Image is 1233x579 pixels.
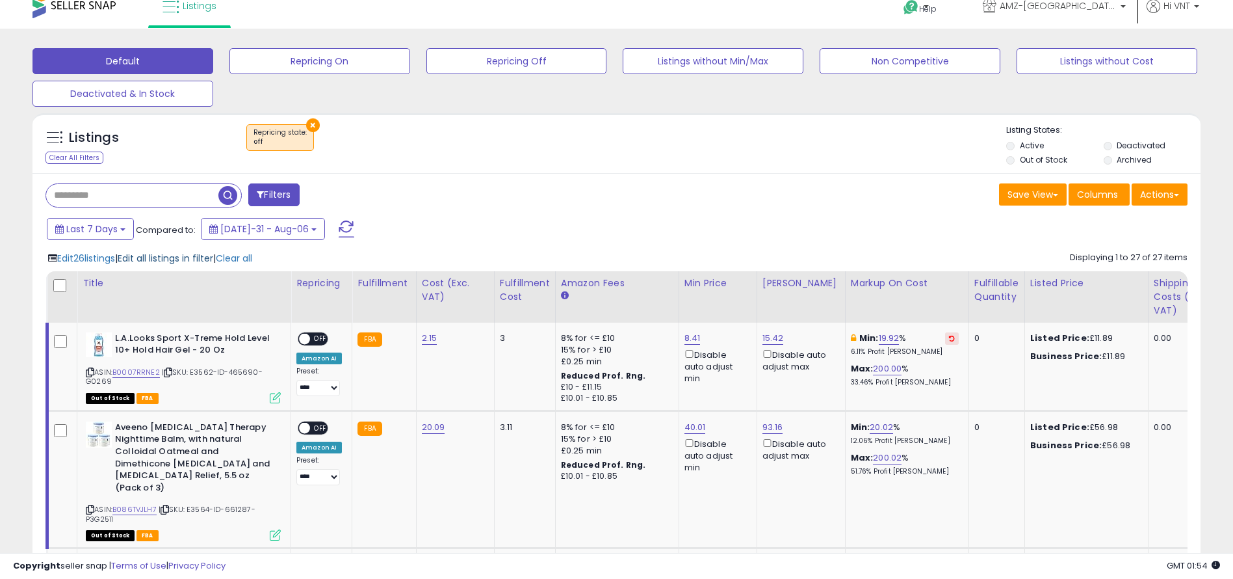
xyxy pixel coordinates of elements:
[623,48,803,74] button: Listings without Min/Max
[253,137,307,146] div: off
[1077,188,1118,201] span: Columns
[357,276,410,290] div: Fulfillment
[762,421,783,434] a: 93.16
[561,459,646,470] b: Reduced Prof. Rng.
[83,276,285,290] div: Title
[86,332,112,357] img: 41YIhjsfcFL._SL40_.jpg
[296,442,342,453] div: Amazon AI
[561,332,669,344] div: 8% for <= £10
[248,183,299,206] button: Filters
[1154,332,1216,344] div: 0.00
[851,363,959,387] div: %
[1030,439,1102,451] b: Business Price:
[851,332,959,357] div: %
[1020,140,1044,151] label: Active
[1030,421,1089,433] b: Listed Price:
[136,393,159,404] span: FBA
[1154,276,1221,317] div: Shipping Costs (Exc. VAT)
[229,48,410,74] button: Repricing On
[561,471,669,482] div: £10.01 - £10.85
[310,422,331,433] span: OFF
[561,433,669,445] div: 15% for > £10
[500,422,545,433] div: 3.11
[851,422,959,446] div: %
[111,559,166,572] a: Terms of Use
[820,48,1000,74] button: Non Competitive
[1030,332,1089,344] b: Listed Price:
[851,451,874,464] b: Max:
[762,332,784,345] a: 15.42
[310,333,331,344] span: OFF
[13,560,226,572] div: seller snap | |
[422,332,437,345] a: 2.15
[136,224,196,236] span: Compared to:
[561,344,669,356] div: 15% for > £10
[1069,183,1130,206] button: Columns
[118,252,213,265] span: Edit all listings in filter
[32,81,213,107] button: Deactivated & In Stock
[86,530,135,541] span: All listings that are currently out of stock and unavailable for purchase on Amazon
[86,422,112,448] img: 41quDcIRnNL._SL40_.jpg
[974,422,1015,433] div: 0
[66,222,118,236] span: Last 7 Days
[1132,183,1188,206] button: Actions
[296,276,346,290] div: Repricing
[1030,422,1138,433] div: £56.98
[561,393,669,404] div: £10.01 - £10.85
[561,356,669,368] div: £0.25 min
[1117,140,1165,151] label: Deactivated
[1117,154,1152,165] label: Archived
[48,252,252,265] div: | |
[1030,350,1102,362] b: Business Price:
[1030,351,1138,362] div: £11.89
[500,276,550,304] div: Fulfillment Cost
[873,451,902,465] a: 200.02
[684,437,747,474] div: Disable auto adjust min
[851,467,959,476] p: 51.76% Profit [PERSON_NAME]
[999,183,1067,206] button: Save View
[201,218,325,240] button: [DATE]-31 - Aug-06
[870,421,893,434] a: 20.02
[561,382,669,393] div: £10 - £11.15
[86,332,281,402] div: ASIN:
[253,128,307,147] span: Repricing state :
[1017,48,1197,74] button: Listings without Cost
[86,393,135,404] span: All listings that are currently out of stock and unavailable for purchase on Amazon
[845,271,968,323] th: The percentage added to the cost of goods (COGS) that forms the calculator for Min & Max prices.
[168,559,226,572] a: Privacy Policy
[357,422,382,436] small: FBA
[306,118,320,132] button: ×
[974,332,1015,344] div: 0
[32,48,213,74] button: Default
[561,370,646,381] b: Reduced Prof. Rng.
[422,421,445,434] a: 20.09
[851,421,870,433] b: Min:
[919,3,937,14] span: Help
[684,421,706,434] a: 40.01
[220,222,309,236] span: [DATE]-31 - Aug-06
[561,445,669,457] div: £0.25 min
[1070,252,1188,264] div: Displaying 1 to 27 of 27 items
[112,504,157,515] a: B086TVJLH7
[45,152,103,164] div: Clear All Filters
[500,332,545,344] div: 3
[115,422,273,497] b: Aveeno [MEDICAL_DATA] Therapy Nighttime Balm, with natural Colloidal Oatmeal and Dimethicone [MED...
[561,290,569,302] small: Amazon Fees.
[1030,332,1138,344] div: £11.89
[1020,154,1067,165] label: Out of Stock
[561,276,673,290] div: Amazon Fees
[115,332,273,360] b: L.A.Looks Sport X-Treme Hold Level 10+ Hold Hair Gel - 20 Oz
[86,367,263,386] span: | SKU: E3562-ID-465690-G0269
[974,276,1019,304] div: Fulfillable Quantity
[879,332,900,345] a: 19.92
[859,332,879,344] b: Min:
[851,437,959,446] p: 12.06% Profit [PERSON_NAME]
[112,367,160,378] a: B0007RRNE2
[1154,422,1216,433] div: 0.00
[47,218,134,240] button: Last 7 Days
[86,422,281,539] div: ASIN:
[1030,276,1143,290] div: Listed Price
[1167,559,1220,572] span: 2025-08-14 01:54 GMT
[136,530,159,541] span: FBA
[296,353,342,364] div: Amazon AI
